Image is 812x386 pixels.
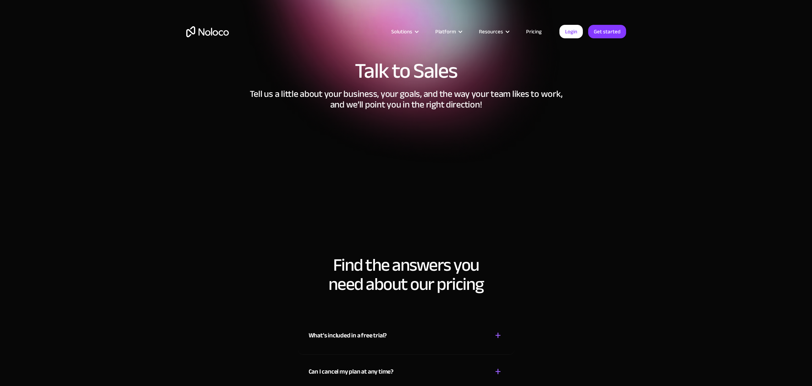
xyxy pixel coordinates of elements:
[426,27,470,36] div: Platform
[309,330,387,341] div: What’s included in a free trial?
[186,60,626,82] h1: Talk to Sales
[309,366,393,377] div: Can I cancel my plan at any time?
[495,365,501,378] div: +
[391,27,412,36] div: Solutions
[559,25,583,38] a: Login
[435,27,456,36] div: Platform
[186,26,229,37] a: home
[479,27,503,36] div: Resources
[186,89,626,110] h2: Tell us a little about your business, your goals, and the way your team likes to work, and we’ll ...
[517,27,551,36] a: Pricing
[495,329,501,342] div: +
[382,27,426,36] div: Solutions
[588,25,626,38] a: Get started
[470,27,517,36] div: Resources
